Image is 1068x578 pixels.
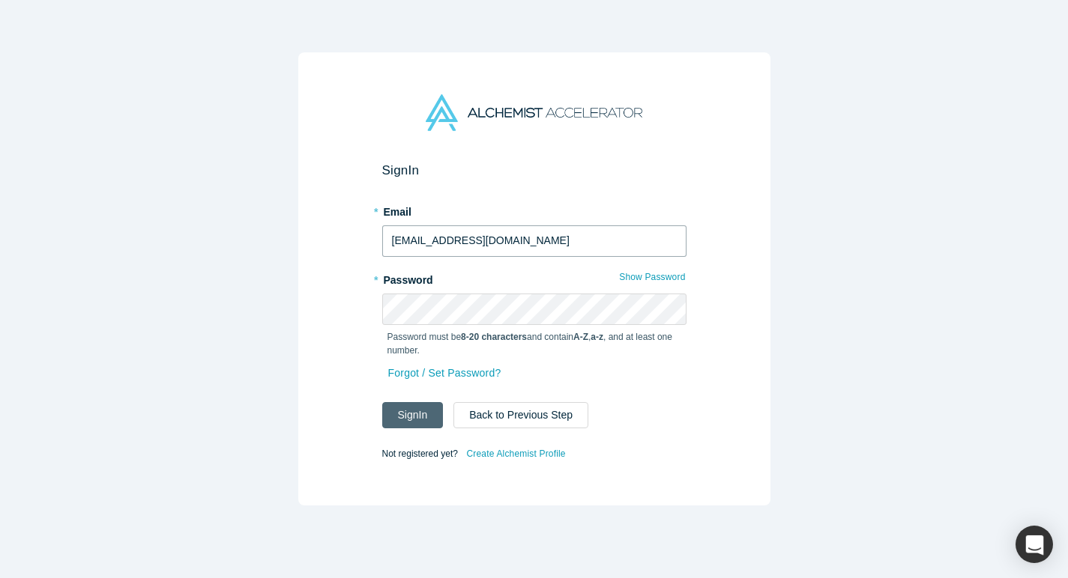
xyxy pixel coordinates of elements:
button: Show Password [618,267,686,287]
strong: A-Z [573,332,588,342]
button: Back to Previous Step [453,402,588,428]
strong: 8-20 characters [461,332,527,342]
h2: Sign In [382,162,687,178]
a: Forgot / Set Password? [387,360,502,386]
label: Email [382,199,687,220]
button: SignIn [382,402,444,428]
strong: a-z [591,332,603,342]
label: Password [382,267,687,288]
p: Password must be and contain , , and at least one number. [387,330,681,357]
a: Create Alchemist Profile [465,444,566,463]
span: Not registered yet? [382,448,458,458]
img: Alchemist Accelerator Logo [426,94,642,131]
